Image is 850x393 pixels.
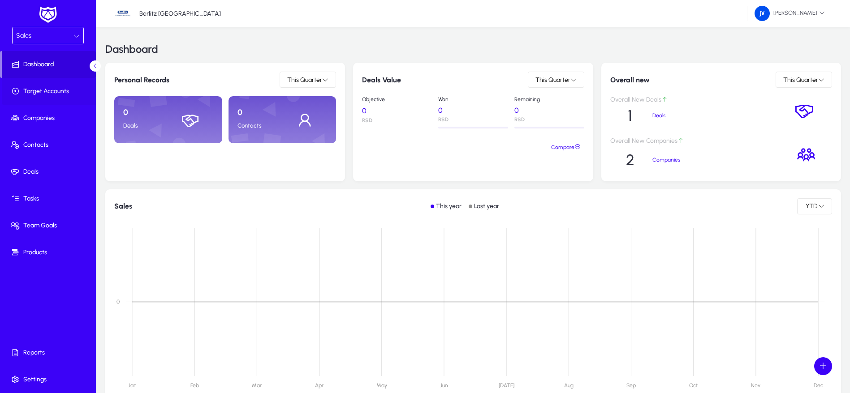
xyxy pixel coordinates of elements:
[2,185,98,212] a: Tasks
[628,107,632,125] p: 1
[2,366,98,393] a: Settings
[652,112,701,119] p: Deals
[440,382,448,389] text: Jun
[755,6,770,21] img: 161.png
[626,151,634,169] p: 2
[190,382,199,389] text: Feb
[528,72,584,88] button: This Quarter
[776,72,832,88] button: This Quarter
[610,137,777,145] p: Overall New Companies
[2,114,98,123] span: Companies
[2,348,98,357] span: Reports
[2,248,98,257] span: Products
[114,5,131,22] img: 34.jpg
[237,122,282,129] p: Contacts
[2,87,98,96] span: Target Accounts
[2,105,98,132] a: Companies
[438,116,508,123] p: RSD
[474,202,499,210] p: Last year
[2,132,98,158] a: Contacts
[2,239,98,266] a: Products
[436,202,462,210] p: This year
[362,107,432,115] p: 0
[548,139,584,155] button: Compare
[564,382,574,389] text: Aug
[2,221,98,230] span: Team Goals
[105,44,158,55] h3: Dashboard
[2,339,98,366] a: Reports
[376,382,387,389] text: May
[652,157,712,163] p: Companies
[499,382,514,389] text: [DATE]
[626,382,636,389] text: Sep
[2,212,98,239] a: Team Goals
[2,158,98,185] a: Deals
[128,382,136,389] text: Jan
[514,116,584,123] p: RSD
[551,141,581,154] span: Compare
[751,382,760,389] text: Nov
[747,5,832,21] button: [PERSON_NAME]
[805,202,818,210] span: YTD
[123,122,168,129] p: Deals
[755,6,825,21] span: [PERSON_NAME]
[438,106,508,115] p: 0
[362,117,432,124] p: RSD
[114,76,169,84] h6: Personal Records
[139,10,221,17] p: Berlitz [GEOGRAPHIC_DATA]
[783,76,818,84] span: This Quarter
[514,96,584,103] p: Remaining
[438,96,508,103] p: Won
[280,72,336,88] button: This Quarter
[514,106,584,115] p: 0
[797,198,832,214] button: YTD
[610,96,773,104] p: Overall New Deals
[2,167,98,176] span: Deals
[2,375,98,384] span: Settings
[116,299,120,305] text: 0
[362,76,401,84] h6: Deals Value
[237,108,282,118] p: 0
[814,382,823,389] text: Dec
[287,76,322,84] span: This Quarter
[2,60,96,69] span: Dashboard
[315,382,324,389] text: Apr
[37,5,59,24] img: white-logo.png
[2,78,98,105] a: Target Accounts
[610,76,650,84] h6: Overall new
[252,382,262,389] text: Mar
[535,76,570,84] span: This Quarter
[362,96,432,103] p: Objective
[123,108,168,118] p: 0
[16,32,31,39] span: Sales
[114,202,132,210] h1: Sales
[2,141,98,150] span: Contacts
[2,194,98,203] span: Tasks
[689,382,698,389] text: Oct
